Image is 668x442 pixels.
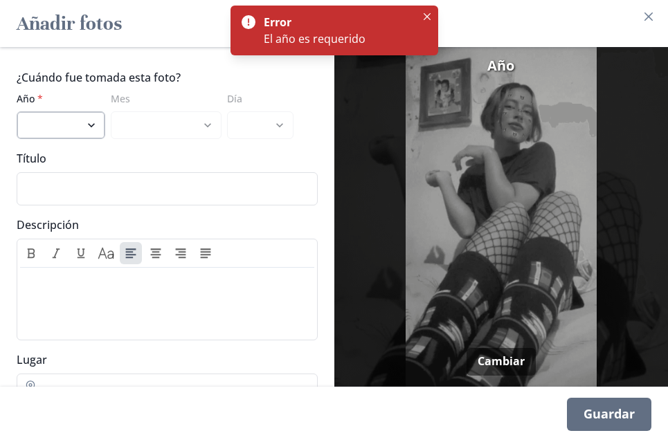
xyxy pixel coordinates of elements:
button: Heading [95,242,117,264]
button: Italic [45,242,67,264]
button: Align left [120,242,142,264]
h2: Añadir fotos [17,6,122,42]
span: Año [487,55,514,76]
label: Año [17,91,97,106]
label: Título [17,150,309,167]
button: Align center [145,242,167,264]
img: Foto [340,47,663,387]
button: Bold [20,242,42,264]
div: Error [264,14,410,30]
button: Close [638,6,660,28]
select: Día [227,111,294,139]
label: Lugar [17,351,309,368]
div: Guardar [567,398,651,431]
button: Align right [170,242,192,264]
button: Close [419,8,435,25]
label: Descripción [17,217,309,233]
button: Cambiar [467,348,536,376]
label: Mes [111,91,213,106]
select: Mes [111,111,222,139]
button: Underline [70,242,92,264]
button: Align justify [195,242,217,264]
legend: ¿Cuándo fue tomada esta foto? [17,69,181,86]
div: El año es requerido [264,30,416,47]
label: Día [227,91,285,106]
